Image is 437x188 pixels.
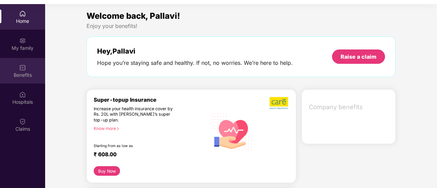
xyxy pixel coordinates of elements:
[19,10,26,17] img: svg+xml;base64,PHN2ZyBpZD0iSG9tZSIgeG1sbnM9Imh0dHA6Ly93d3cudzMub3JnLzIwMDAvc3ZnIiB3aWR0aD0iMjAiIG...
[269,97,289,110] img: b5dec4f62d2307b9de63beb79f102df3.png
[87,11,180,21] span: Welcome back, Pallavi!
[94,166,120,176] button: Buy Now
[19,37,26,44] img: svg+xml;base64,PHN2ZyB3aWR0aD0iMjAiIGhlaWdodD0iMjAiIHZpZXdCb3g9IjAgMCAyMCAyMCIgZmlsbD0ibm9uZSIgeG...
[19,64,26,71] img: svg+xml;base64,PHN2ZyBpZD0iQmVuZWZpdHMiIHhtbG5zPSJodHRwOi8vd3d3LnczLm9yZy8yMDAwL3N2ZyIgd2lkdGg9Ij...
[87,23,396,30] div: Enjoy your benefits!
[19,91,26,98] img: svg+xml;base64,PHN2ZyBpZD0iSG9zcGl0YWxzIiB4bWxucz0iaHR0cDovL3d3dy53My5vcmcvMjAwMC9zdmciIHdpZHRoPS...
[97,59,293,67] div: Hope you’re staying safe and healthy. If not, no worries. We’re here to help.
[94,144,178,148] div: Starting from as low as
[94,126,203,131] div: Know more
[309,102,390,112] span: Company benefits
[305,98,395,116] div: Company benefits
[341,53,376,60] div: Raise a claim
[94,151,201,159] div: ₹ 608.00
[208,106,256,156] img: svg+xml;base64,PHN2ZyB4bWxucz0iaHR0cDovL3d3dy53My5vcmcvMjAwMC9zdmciIHhtbG5zOnhsaW5rPSJodHRwOi8vd3...
[19,118,26,125] img: svg+xml;base64,PHN2ZyBpZD0iQ2xhaW0iIHhtbG5zPSJodHRwOi8vd3d3LnczLm9yZy8yMDAwL3N2ZyIgd2lkdGg9IjIwIi...
[94,106,178,123] div: Increase your health insurance cover by Rs. 20L with [PERSON_NAME]’s super top-up plan.
[116,127,120,131] span: right
[97,47,293,55] div: Hey, Pallavi
[94,97,208,103] div: Super-topup Insurance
